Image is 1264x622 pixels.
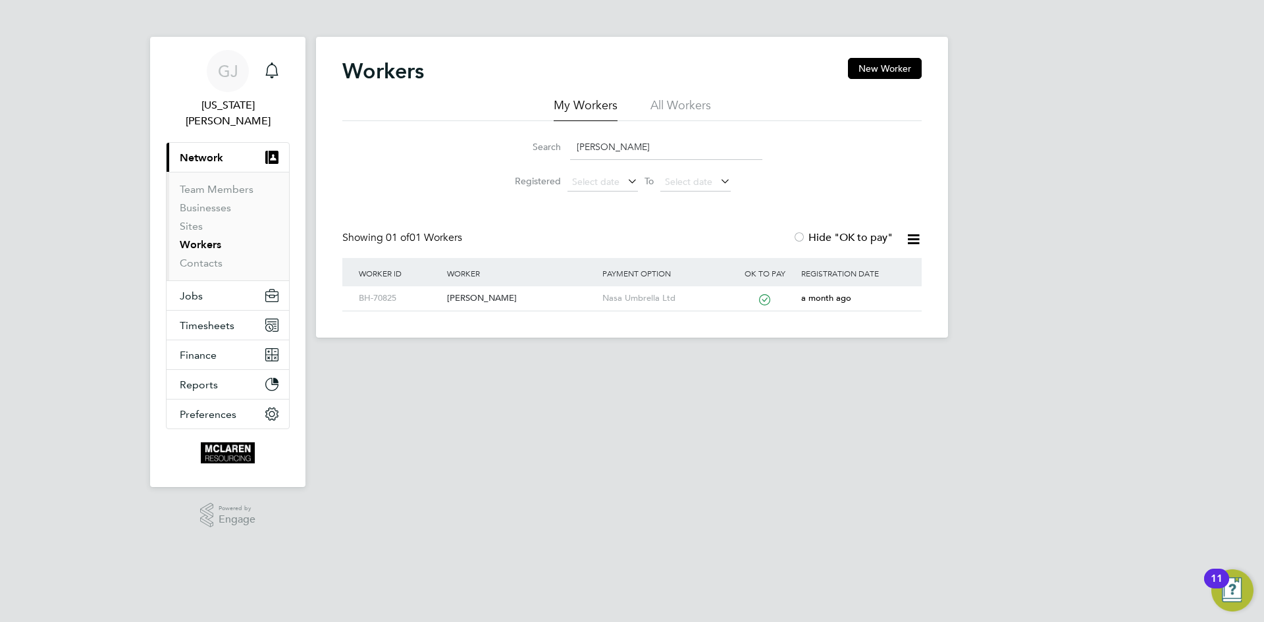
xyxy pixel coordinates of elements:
span: Powered by [219,503,255,514]
label: Search [502,141,561,153]
div: OK to pay [731,258,798,288]
span: a month ago [801,292,851,303]
span: Finance [180,349,217,361]
button: Jobs [167,281,289,310]
a: Powered byEngage [200,503,256,528]
a: Workers [180,238,221,251]
span: Network [180,151,223,164]
button: Reports [167,370,289,399]
button: Preferences [167,400,289,428]
label: Registered [502,175,561,187]
a: Sites [180,220,203,232]
div: 11 [1211,579,1223,596]
button: Network [167,143,289,172]
li: All Workers [650,97,711,121]
div: Network [167,172,289,280]
h2: Workers [342,58,424,84]
span: GJ [218,63,238,80]
nav: Main navigation [150,37,305,487]
img: mclaren-logo-retina.png [201,442,254,463]
span: Engage [219,514,255,525]
div: Nasa Umbrella Ltd [599,286,732,311]
div: Showing [342,231,465,245]
span: Jobs [180,290,203,302]
div: Worker [444,258,598,288]
span: Select date [665,176,712,188]
button: Open Resource Center, 11 new notifications [1211,569,1253,611]
span: Timesheets [180,319,234,332]
li: My Workers [554,97,618,121]
a: GJ[US_STATE][PERSON_NAME] [166,50,290,129]
div: Payment Option [599,258,732,288]
button: New Worker [848,58,922,79]
div: [PERSON_NAME] [444,286,598,311]
a: Go to home page [166,442,290,463]
a: Contacts [180,257,223,269]
label: Hide "OK to pay" [793,231,893,244]
div: BH-70825 [355,286,444,311]
div: Worker ID [355,258,444,288]
a: Businesses [180,201,231,214]
span: 01 of [386,231,409,244]
div: Registration Date [798,258,908,288]
input: Name, email or phone number [570,134,762,160]
span: 01 Workers [386,231,462,244]
a: Team Members [180,183,253,195]
span: Georgia Jesson [166,97,290,129]
span: Select date [572,176,619,188]
span: Preferences [180,408,236,421]
span: Reports [180,378,218,391]
a: BH-70825[PERSON_NAME]Nasa Umbrella Ltda month ago [355,286,908,297]
button: Finance [167,340,289,369]
button: Timesheets [167,311,289,340]
span: To [641,172,658,190]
